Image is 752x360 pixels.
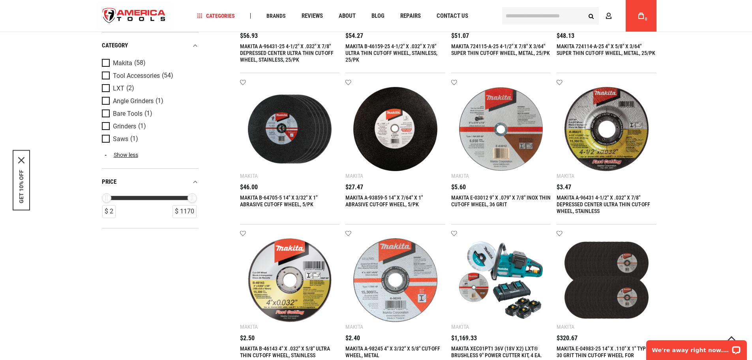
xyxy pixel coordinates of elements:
a: Tool Accessories (54) [102,71,197,80]
span: (2) [126,85,134,92]
img: MAKITA A-96431 4-1/2 [564,87,649,171]
a: Angle Grinders (1) [102,96,197,105]
a: store logo [96,1,173,31]
a: Categories [193,11,238,21]
span: $54.27 [345,33,363,39]
img: MAKITA A-98245 4 [353,238,437,322]
img: MAKITA B-46143 4 [248,238,332,322]
a: MAKITA E-03012 9" X .079" X 7/8" INOX THIN CUT-OFF WHEEL, 36 GRIT [451,194,551,207]
img: MAKITA E-03012 9 [459,87,543,171]
div: Product Filters [102,32,199,228]
a: Saws (1) [102,134,197,143]
a: Makita (58) [102,58,197,67]
span: $46.00 [240,184,258,190]
span: $51.07 [451,33,469,39]
a: MAKITA A-98245 4" X 3/32" X 5/8" CUT-OFF WHEEL, METAL [345,345,440,358]
a: Bare Tools (1) [102,109,197,118]
a: Grinders (1) [102,122,197,130]
a: MAKITA A-93859-5 14" X 7/64" X 1" ABRASIVE CUT-OFF WHEEL, 5/PK [345,194,423,207]
span: (54) [162,72,173,79]
span: Makita [113,59,132,66]
a: MAKITA 724114-A-25 4" X 5/8" X 3/64" SUPER THIN CUT-OFF WHEEL, METAL, 25/PK [557,43,655,56]
span: $1,169.33 [451,335,477,341]
span: LXT [113,85,124,92]
a: MAKITA 724115-A-25 4-1/2" X 7/8" X 3/64" SUPER THIN CUT-OFF WHEEL, METAL, 25/PK [451,43,550,56]
div: Makita [557,324,574,330]
a: MAKITA B-64705-5 14" X 3/32" X 1" ABRASIVE CUT-OFF WHEEL, 5/PK [240,194,317,207]
span: Grinders [113,123,136,130]
span: About [339,13,356,19]
span: Categories [197,13,235,19]
div: $ 2 [102,205,116,218]
a: About [335,11,359,21]
div: Makita [240,324,258,330]
a: MAKITA B-46143 4" X .032" X 5/8" ULTRA THIN CUT-OFF WHEEL, STAINLESS [240,345,330,358]
span: Contact Us [437,13,468,19]
a: MAKITA A-96431-25 4-1/2" X .032" X 7/8" DEPRESSED CENTER ULTRA THIN CUT-OFF WHEEL, STAINLESS, 25/PK [240,43,334,63]
span: $2.40 [345,335,360,341]
div: price [102,176,199,187]
span: Angle Grinders [113,97,154,104]
iframe: LiveChat chat widget [641,335,752,360]
a: Repairs [397,11,424,21]
a: Blog [368,11,388,21]
span: Saws [113,135,128,142]
div: Makita [557,173,574,179]
span: Tool Accessories [113,72,160,79]
span: Repairs [400,13,421,19]
img: America Tools [96,1,173,31]
span: $27.47 [345,184,363,190]
svg: close icon [18,157,24,163]
a: MAKITA B-46159-25 4-1/2" X .032" X 7/8" ULTRA THIN CUT-OFF WHEEL, STAINLESS, 25/PK [345,43,437,63]
a: Reviews [298,11,326,21]
img: MAKITA XEC01PT1 36V (18V X2) LXT® BRUSHLESS 9 [459,238,543,322]
img: MAKITA E-04983-25 14 [564,238,649,322]
span: $3.47 [557,184,571,190]
div: Makita [451,173,469,179]
div: Makita [451,324,469,330]
span: Bare Tools [113,110,143,117]
a: Contact Us [433,11,472,21]
span: $48.13 [557,33,574,39]
div: Makita [345,173,363,179]
a: MAKITA A-96431 4-1/2" X .032" X 7/8" DEPRESSED CENTER ULTRA THIN CUT-OFF WHEEL, STAINLESS [557,194,650,214]
div: Makita [345,324,363,330]
div: $ 1170 [173,205,197,218]
img: MAKITA A-93859-5 14 [353,87,437,171]
span: $320.67 [557,335,578,341]
span: (1) [130,136,138,142]
a: LXT (2) [102,84,197,92]
span: (58) [134,60,146,66]
img: MAKITA B-64705-5 14 [248,87,332,171]
button: Search [584,8,599,23]
span: $2.50 [240,335,255,341]
button: GET 10% OFF [18,170,24,203]
span: Reviews [302,13,323,19]
span: (1) [156,98,163,104]
a: Show less [102,151,199,158]
span: (1) [138,123,146,130]
span: $56.93 [240,33,258,39]
span: 0 [645,17,647,21]
span: $5.60 [451,184,466,190]
span: Brands [266,13,286,19]
span: (1) [144,110,152,117]
span: Blog [371,13,384,19]
div: category [102,40,199,51]
button: Close [18,157,24,163]
div: Makita [240,173,258,179]
a: Brands [263,11,289,21]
